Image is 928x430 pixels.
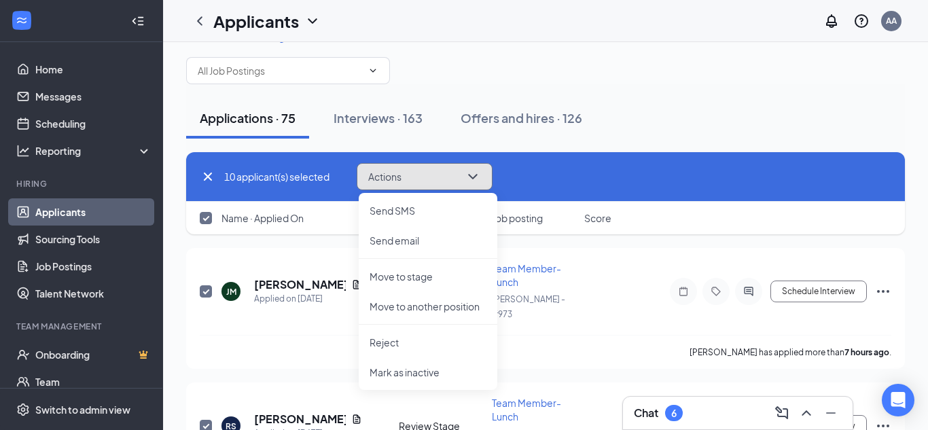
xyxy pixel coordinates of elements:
[370,300,486,313] p: Move to another position
[771,402,793,424] button: ComposeMessage
[15,14,29,27] svg: WorkstreamLogo
[357,163,493,190] button: ActionsChevronDown
[370,336,486,349] p: Reject
[198,63,362,78] input: All Job Postings
[798,405,815,421] svg: ChevronUp
[853,13,870,29] svg: QuestionInfo
[671,408,677,419] div: 6
[882,384,914,416] div: Open Intercom Messenger
[304,13,321,29] svg: ChevronDown
[370,204,486,217] p: Send SMS
[770,281,867,302] button: Schedule Interview
[844,347,889,357] b: 7 hours ago
[351,279,362,290] svg: Document
[492,211,543,225] span: Job posting
[334,109,423,126] div: Interviews · 163
[224,169,329,184] span: 10 applicant(s) selected
[254,292,362,306] div: Applied on [DATE]
[192,13,208,29] svg: ChevronLeft
[35,110,151,137] a: Scheduling
[708,286,724,297] svg: Tag
[823,13,840,29] svg: Notifications
[200,109,296,126] div: Applications · 75
[254,277,346,292] h5: [PERSON_NAME]
[465,168,481,185] svg: ChevronDown
[886,15,897,26] div: AA
[774,405,790,421] svg: ComposeMessage
[370,234,486,247] p: Send email
[131,14,145,28] svg: Collapse
[35,198,151,226] a: Applicants
[35,403,130,416] div: Switch to admin view
[492,397,561,423] span: Team Member- Lunch
[221,211,304,225] span: Name · Applied On
[16,321,149,332] div: Team Management
[35,280,151,307] a: Talent Network
[35,144,152,158] div: Reporting
[35,83,151,110] a: Messages
[16,403,30,416] svg: Settings
[796,402,817,424] button: ChevronUp
[16,144,30,158] svg: Analysis
[740,286,757,297] svg: ActiveChat
[675,286,692,297] svg: Note
[35,226,151,253] a: Sourcing Tools
[35,56,151,83] a: Home
[351,414,362,425] svg: Document
[584,211,611,225] span: Score
[200,168,216,185] svg: Cross
[368,65,378,76] svg: ChevronDown
[461,109,582,126] div: Offers and hires · 126
[875,283,891,300] svg: Ellipses
[226,286,236,298] div: JM
[690,346,891,358] p: [PERSON_NAME] has applied more than .
[16,178,149,190] div: Hiring
[370,270,486,283] p: Move to stage
[492,262,561,288] span: Team Member- Lunch
[823,405,839,421] svg: Minimize
[634,406,658,420] h3: Chat
[492,294,565,319] span: [PERSON_NAME] - #973
[254,412,346,427] h5: [PERSON_NAME]
[35,253,151,280] a: Job Postings
[35,368,151,395] a: Team
[213,10,299,33] h1: Applicants
[368,172,401,181] span: Actions
[820,402,842,424] button: Minimize
[35,341,151,368] a: OnboardingCrown
[370,365,486,379] p: Mark as inactive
